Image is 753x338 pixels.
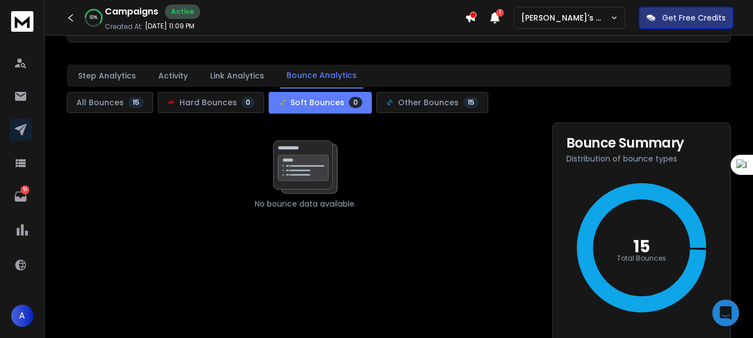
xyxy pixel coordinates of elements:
[398,97,459,108] span: Other Bounces
[21,185,30,194] p: 51
[203,63,271,88] button: Link Analytics
[566,136,717,150] h3: Bounce Summary
[662,12,726,23] p: Get Free Credits
[521,12,610,23] p: [PERSON_NAME]'s Workspace
[105,22,143,31] p: Created At:
[105,5,158,18] h1: Campaigns
[152,63,195,88] button: Activity
[255,198,356,209] span: No bounce data available.
[280,63,363,89] button: Bounce Analytics
[165,4,200,19] div: Active
[11,305,33,327] button: A
[617,253,666,263] text: Total Bounces
[241,97,255,108] span: 0
[290,97,344,108] span: Soft Bounces
[633,234,650,258] text: 15
[76,97,124,108] span: All Bounces
[128,97,144,108] span: 15
[639,7,733,29] button: Get Free Credits
[90,14,98,21] p: 60 %
[712,300,739,326] div: Open Intercom Messenger
[349,97,362,108] span: 0
[71,63,143,88] button: Step Analytics
[463,97,479,108] span: 15
[11,11,33,32] img: logo
[179,97,237,108] span: Hard Bounces
[9,185,32,208] a: 51
[496,9,504,17] span: 1
[145,22,195,31] p: [DATE] 11:09 PM
[566,153,717,164] p: Distribution of bounce types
